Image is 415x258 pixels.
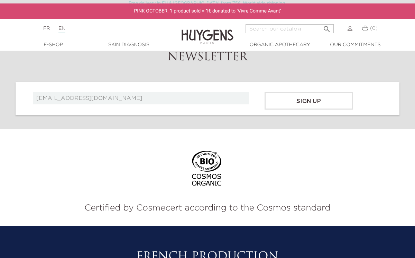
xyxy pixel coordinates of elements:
a: FR [43,26,50,31]
input: Sign up [265,92,353,110]
span: (0) [370,26,378,31]
input: Your email address [33,92,249,104]
button:  [321,22,333,32]
a: E-Shop [19,41,88,49]
h2: Newsletter [16,51,399,64]
a: Organic Apothecary [245,41,314,49]
div: | [40,24,168,33]
img: logo bio cosmos [190,151,226,193]
a: Our commitments [321,41,390,49]
i:  [323,23,331,31]
p: Certified by Cosmecert according to the Cosmos standard [5,201,410,215]
input: Search [246,24,334,33]
a: EN [58,26,65,33]
img: Huygens [182,18,233,45]
a: Skin Diagnosis [94,41,163,49]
